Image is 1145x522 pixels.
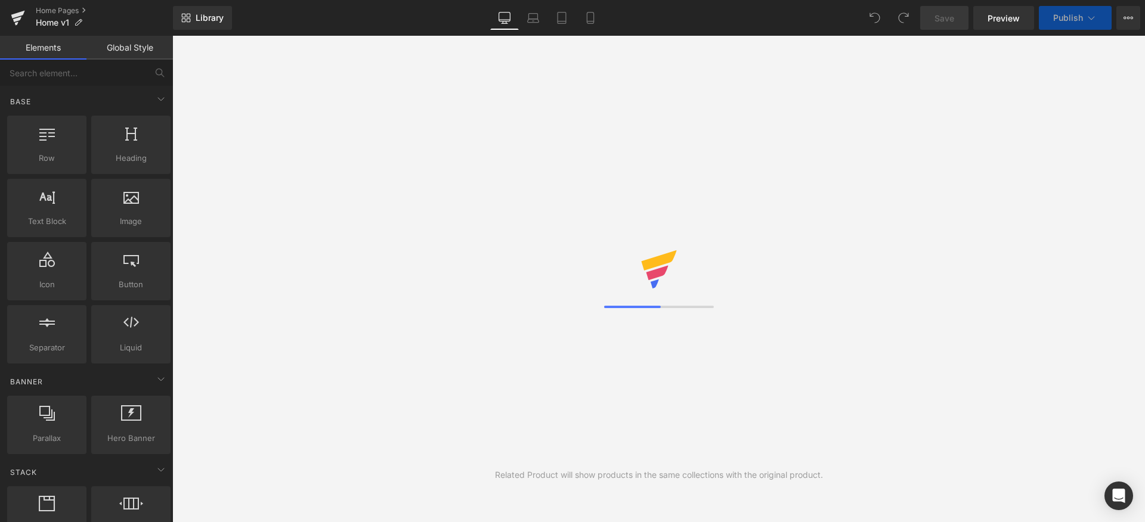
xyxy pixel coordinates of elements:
span: Liquid [95,341,167,354]
span: Publish [1053,13,1083,23]
span: Banner [9,376,44,387]
a: Global Style [86,36,173,60]
span: Separator [11,341,83,354]
span: Preview [988,12,1020,24]
a: Desktop [490,6,519,30]
span: Parallax [11,432,83,445]
span: Hero Banner [95,432,167,445]
div: Open Intercom Messenger [1104,481,1133,510]
span: Stack [9,467,38,478]
a: Preview [973,6,1034,30]
button: Redo [892,6,915,30]
span: Text Block [11,215,83,228]
a: Home Pages [36,6,173,15]
div: Related Product will show products in the same collections with the original product. [495,468,823,481]
span: Library [196,13,224,23]
a: Mobile [576,6,605,30]
span: Base [9,96,32,107]
button: Undo [863,6,887,30]
span: Image [95,215,167,228]
a: New Library [173,6,232,30]
span: Home v1 [36,18,69,27]
span: Button [95,278,167,291]
span: Row [11,152,83,164]
a: Laptop [519,6,547,30]
span: Heading [95,152,167,164]
button: Publish [1039,6,1112,30]
span: Icon [11,278,83,291]
a: Tablet [547,6,576,30]
span: Save [934,12,954,24]
button: More [1116,6,1140,30]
